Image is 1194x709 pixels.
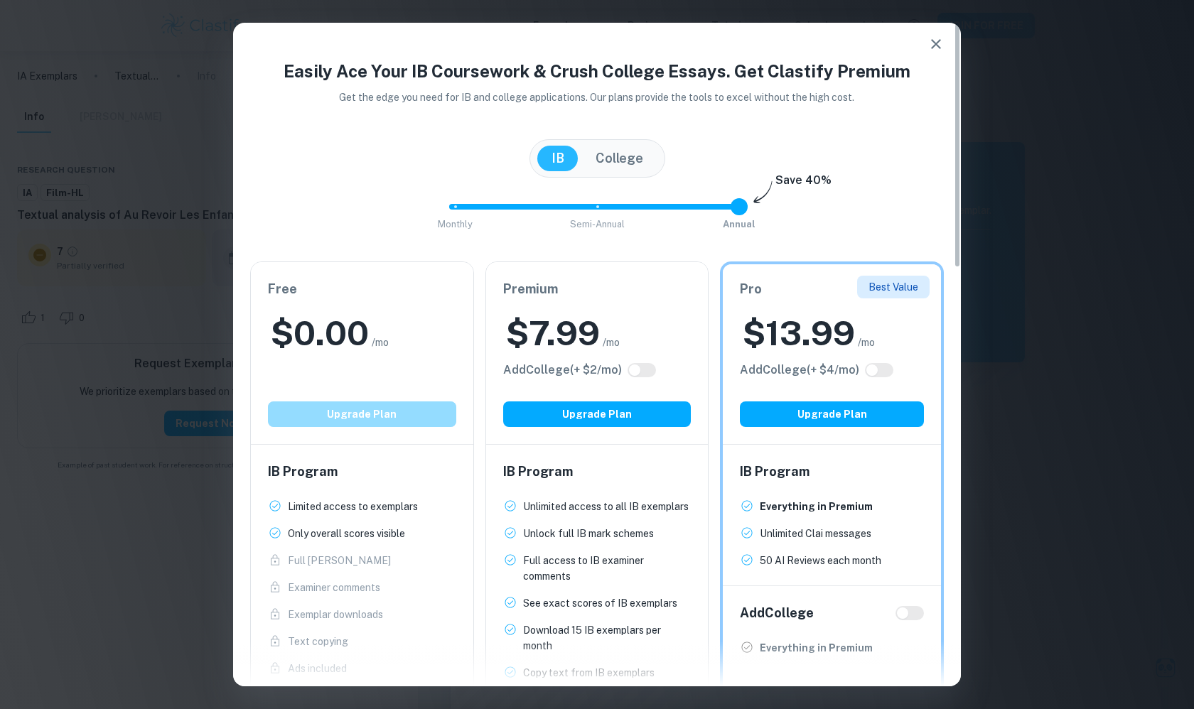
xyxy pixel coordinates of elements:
[288,499,418,514] p: Limited access to exemplars
[268,279,456,299] h6: Free
[271,310,369,356] h2: $ 0.00
[775,172,832,196] h6: Save 40%
[320,90,875,105] p: Get the edge you need for IB and college applications. Our plans provide the tools to excel witho...
[288,526,405,541] p: Only overall scores visible
[740,362,859,379] h6: Click to see all the additional College features.
[506,310,600,356] h2: $ 7.99
[503,462,692,482] h6: IB Program
[523,622,692,654] p: Download 15 IB exemplars per month
[753,180,773,205] img: subscription-arrow.svg
[740,603,814,623] h6: Add College
[523,553,692,584] p: Full access to IB examiner comments
[503,362,622,379] h6: Click to see all the additional College features.
[858,335,875,350] span: /mo
[570,219,625,229] span: Semi-Annual
[760,499,873,514] p: Everything in Premium
[503,401,692,427] button: Upgrade Plan
[603,335,620,350] span: /mo
[372,335,389,350] span: /mo
[760,526,871,541] p: Unlimited Clai messages
[288,553,391,568] p: Full [PERSON_NAME]
[740,401,924,427] button: Upgrade Plan
[740,462,924,482] h6: IB Program
[288,634,348,649] p: Text copying
[288,580,380,595] p: Examiner comments
[581,146,657,171] button: College
[523,526,654,541] p: Unlock full IB mark schemes
[868,279,918,295] p: Best Value
[268,462,456,482] h6: IB Program
[760,553,881,568] p: 50 AI Reviews each month
[523,499,689,514] p: Unlimited access to all IB exemplars
[503,279,692,299] h6: Premium
[250,58,944,84] h4: Easily Ace Your IB Coursework & Crush College Essays. Get Clastify Premium
[438,219,473,229] span: Monthly
[288,607,383,622] p: Exemplar downloads
[523,595,677,611] p: See exact scores of IB exemplars
[268,401,456,427] button: Upgrade Plan
[760,640,873,656] p: Everything in Premium
[740,279,924,299] h6: Pro
[537,146,579,171] button: IB
[723,219,755,229] span: Annual
[743,310,855,356] h2: $ 13.99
